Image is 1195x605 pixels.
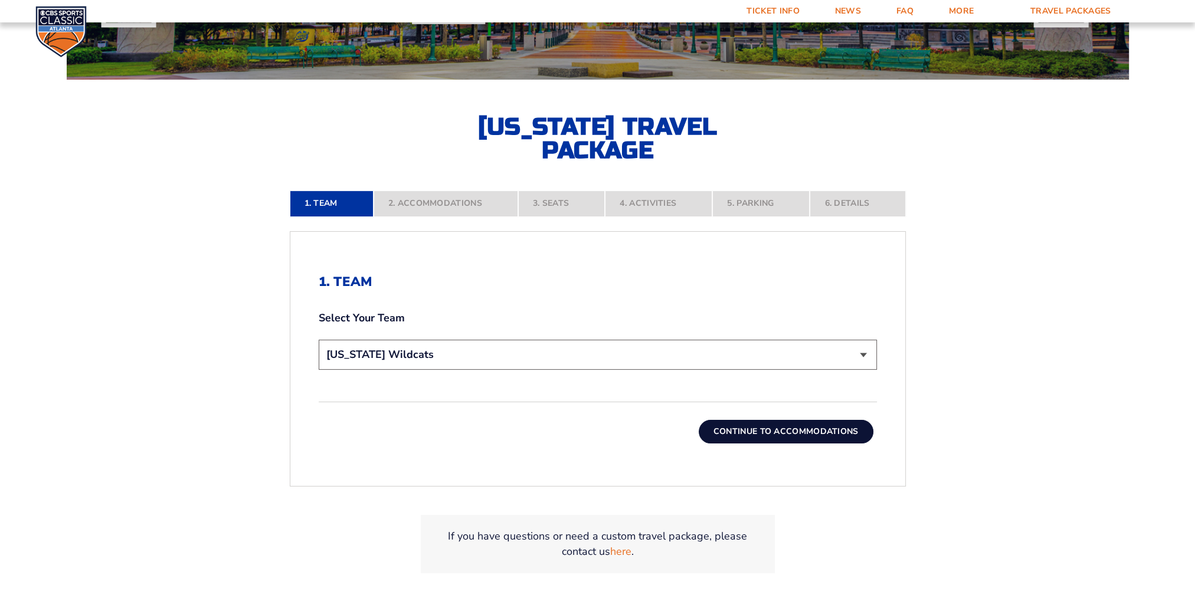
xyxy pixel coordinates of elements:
[319,274,877,290] h2: 1. Team
[319,311,877,325] label: Select Your Team
[468,115,728,162] h2: [US_STATE] Travel Package
[35,6,87,57] img: CBS Sports Classic
[435,529,761,558] p: If you have questions or need a custom travel package, please contact us .
[610,544,631,559] a: here
[699,420,873,443] button: Continue To Accommodations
